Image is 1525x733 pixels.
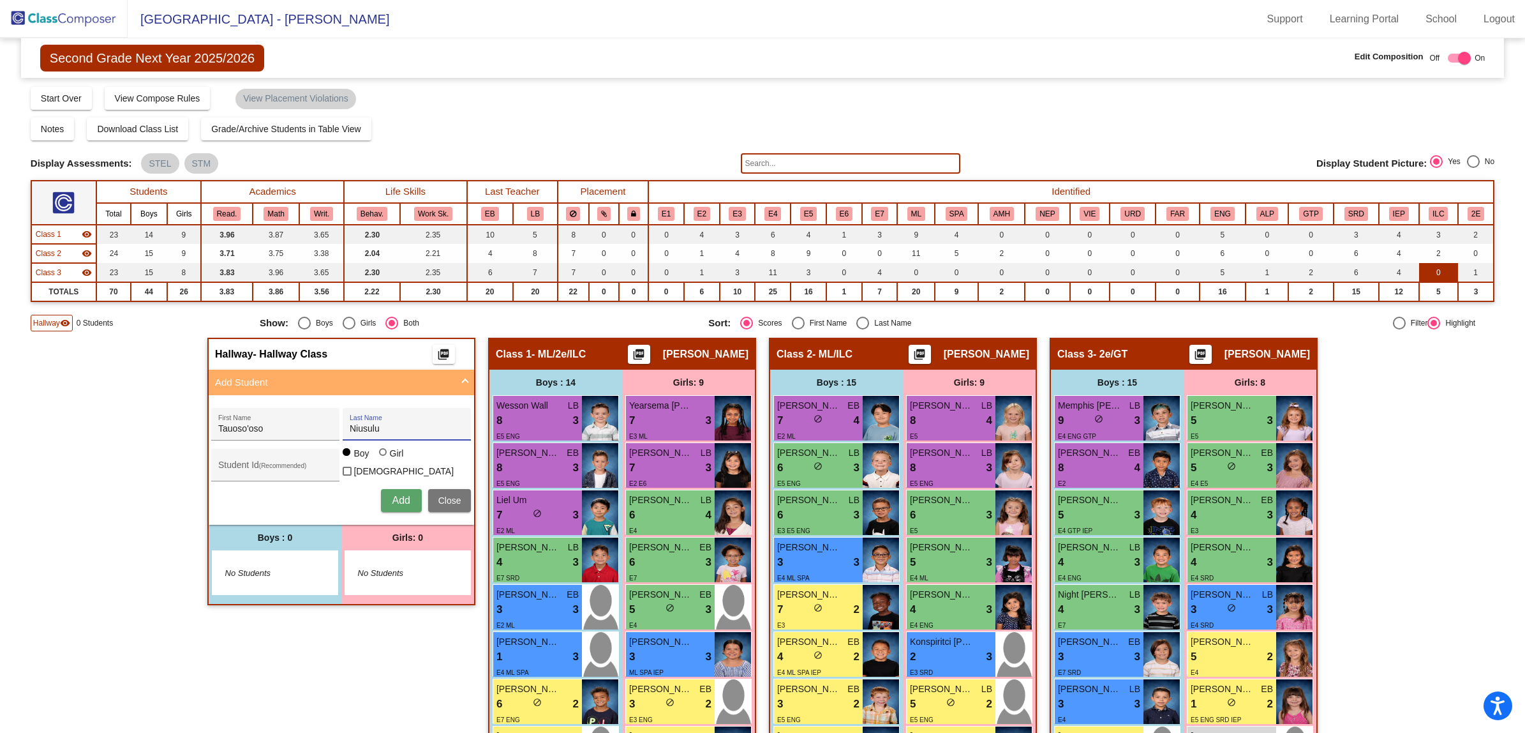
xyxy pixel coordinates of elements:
button: E1 [658,207,674,221]
button: GTP [1299,207,1322,221]
td: 8 [513,244,558,263]
td: 0 [589,263,619,282]
td: 1 [826,282,862,301]
td: 4 [1379,263,1419,282]
th: Home Language - Urdu [1110,203,1156,225]
button: ML [907,207,925,221]
a: Logout [1473,9,1525,29]
td: 6 [755,225,791,244]
td: 0 [1288,244,1333,263]
td: 10 [467,225,513,244]
button: ALP [1256,207,1278,221]
th: Home Language - English [1200,203,1246,225]
span: - 2e/GT [1093,348,1127,361]
span: 0 Students [77,317,113,329]
th: Leah Boguszewski [513,203,558,225]
td: 5 [1200,263,1246,282]
th: Home Language - Farsi, Eastern [1156,203,1199,225]
span: [PERSON_NAME] [910,399,974,412]
th: Multi-Racial [862,203,898,225]
td: 0 [1070,282,1110,301]
td: 20 [897,282,935,301]
td: 5 [1419,282,1459,301]
td: 9 [791,244,826,263]
td: 3.56 [299,282,344,301]
td: 0 [1419,263,1459,282]
td: 4 [1379,225,1419,244]
th: Academics [201,181,344,203]
div: Yes [1443,156,1461,167]
button: Math [264,207,288,221]
td: 0 [589,225,619,244]
div: Girls: 8 [1184,370,1316,395]
button: Writ. [310,207,333,221]
button: Download Class List [87,117,188,140]
mat-icon: picture_as_pdf [1193,348,1208,366]
span: - ML/2e/ILC [532,348,586,361]
span: [PERSON_NAME] [777,399,841,412]
td: 7 [558,263,589,282]
td: 1 [684,263,720,282]
button: Print Students Details [909,345,931,364]
td: 3.65 [299,263,344,282]
td: 0 [589,244,619,263]
div: Highlight [1440,317,1475,329]
span: Memphis [PERSON_NAME] [1058,399,1122,412]
th: Home Language - Amharic [978,203,1025,225]
td: 16 [791,282,826,301]
span: Yearsema [PERSON_NAME] [629,399,693,412]
span: LB [568,399,579,412]
th: American Indian or Alaska Native [648,203,684,225]
button: E2 [694,207,710,221]
div: Boys : 15 [770,370,903,395]
td: 0 [1246,225,1288,244]
button: FAR [1166,207,1189,221]
td: 2 [978,282,1025,301]
td: Senika O'Connor - 2e/GT [31,263,96,282]
a: Support [1257,9,1313,29]
th: Gifted and Talented (Identified- ALP) [1246,203,1288,225]
span: Class 1 [496,348,532,361]
button: Close [428,489,472,512]
td: 3.86 [253,282,299,301]
td: 0 [1288,225,1333,244]
td: Maddy Aronica - ML/2e/ILC [31,225,96,244]
mat-chip: View Placement Violations [235,89,355,109]
th: Last Teacher [467,181,558,203]
span: EB [847,399,859,412]
button: Notes [31,117,75,140]
td: 1 [684,244,720,263]
div: Both [398,317,419,329]
td: 0 [589,282,619,301]
button: Work Sk. [414,207,452,221]
mat-radio-group: Select an option [260,317,699,329]
button: E5 [800,207,817,221]
td: 4 [862,263,898,282]
td: 7 [513,263,558,282]
td: 0 [1110,244,1156,263]
th: Boys [131,203,167,225]
td: 4 [935,225,978,244]
td: 14 [131,225,167,244]
button: URD [1120,207,1145,221]
td: 0 [826,263,862,282]
td: 20 [467,282,513,301]
span: Class 2 [36,248,61,259]
td: 3.83 [201,282,253,301]
th: Asian [684,203,720,225]
td: 5 [1200,225,1246,244]
td: 7 [558,244,589,263]
td: 0 [978,225,1025,244]
button: Start Over [31,87,92,110]
td: 11 [755,263,791,282]
mat-expansion-panel-header: Add Student [209,370,474,395]
div: Scores [753,317,782,329]
td: 1 [1458,263,1494,282]
button: E3 [729,207,745,221]
td: 2.30 [344,225,399,244]
button: EB [481,207,499,221]
td: 6 [684,282,720,301]
span: LB [981,399,992,412]
td: 0 [897,263,935,282]
mat-icon: visibility [82,268,92,278]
